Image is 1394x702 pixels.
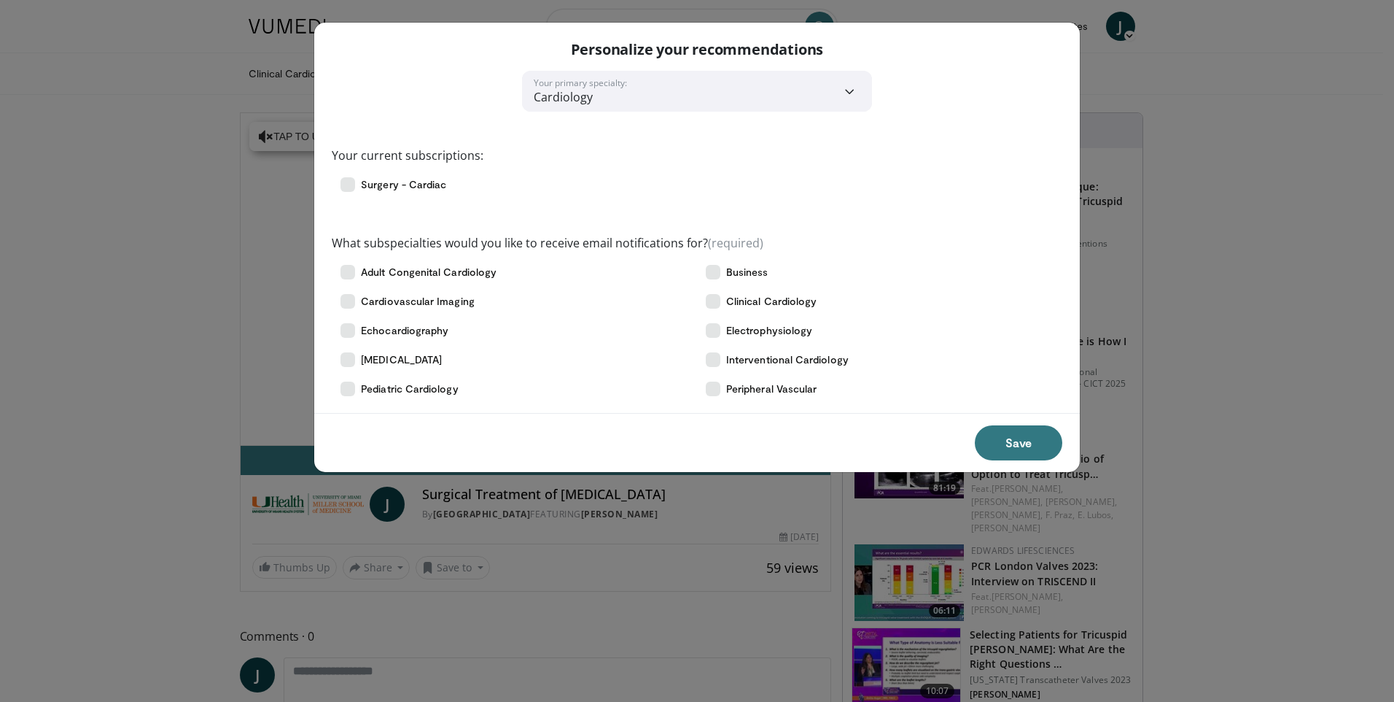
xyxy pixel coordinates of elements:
span: (required) [708,235,763,251]
span: Cardiovascular Imaging [361,294,475,309]
span: Surgery - Cardiac [361,177,446,192]
span: Electrophysiology [726,323,812,338]
span: Adult Congenital Cardiology [361,265,497,279]
p: Personalize your recommendations [571,40,824,59]
span: Peripheral Vascular [726,382,817,396]
label: What subspecialties would you like to receive email notifications for? [332,234,763,252]
button: Save [975,425,1062,460]
span: [MEDICAL_DATA] [361,352,442,367]
span: Business [726,265,768,279]
span: Clinical Cardiology [726,294,817,309]
label: Your current subscriptions: [332,147,483,164]
span: Pediatric Cardiology [361,382,458,396]
span: Echocardiography [361,323,448,338]
span: Interventional Cardiology [726,352,849,367]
